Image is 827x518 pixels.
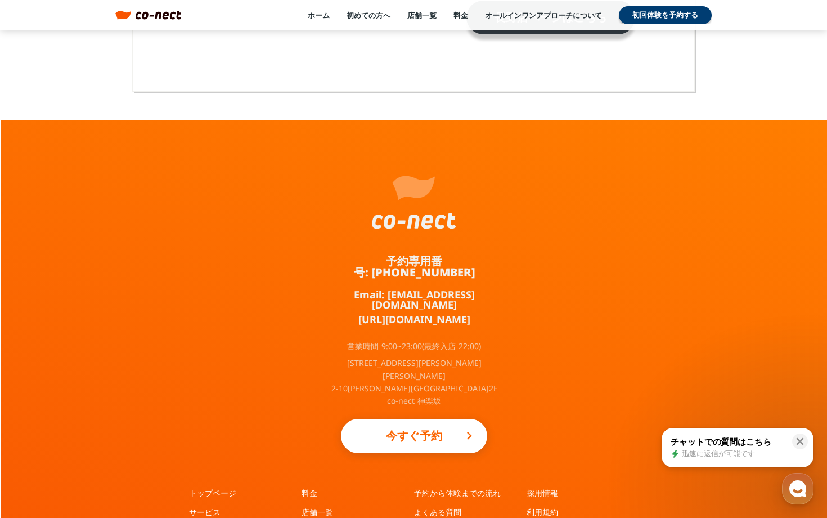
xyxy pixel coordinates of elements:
a: 予約から体験までの流れ [414,488,501,499]
a: 料金 [453,10,468,20]
a: 店舗一覧 [302,507,333,518]
a: 予約専用番号: [PHONE_NUMBER] [330,256,498,278]
span: 設定 [174,374,187,383]
a: ホーム [3,357,74,385]
a: 今すぐ予約keyboard_arrow_right [341,419,487,453]
a: 初めての方へ [347,10,390,20]
a: チャット [74,357,145,385]
a: 店舗一覧 [407,10,437,20]
a: 料金 [302,488,317,499]
a: 初回体験を予約する [619,6,712,24]
a: よくある質問 [414,507,461,518]
span: チャット [96,374,123,383]
p: 営業時間 9:00~23:00(最終入店 22:00) [347,342,481,350]
span: ホーム [29,374,49,383]
a: オールインワンアプローチについて [485,10,602,20]
a: 設定 [145,357,216,385]
a: 利用規約 [527,507,558,518]
a: サービス [189,507,221,518]
a: Email: [EMAIL_ADDRESS][DOMAIN_NAME] [330,289,498,310]
a: ホーム [308,10,330,20]
p: [STREET_ADDRESS][PERSON_NAME][PERSON_NAME] 2-10[PERSON_NAME][GEOGRAPHIC_DATA]2F co-nect 神楽坂 [330,357,498,408]
a: トップページ [189,488,236,499]
p: 今すぐ予約 [363,423,465,448]
i: keyboard_arrow_right [462,429,476,443]
a: 採用情報 [527,488,558,499]
a: [URL][DOMAIN_NAME] [358,314,470,324]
